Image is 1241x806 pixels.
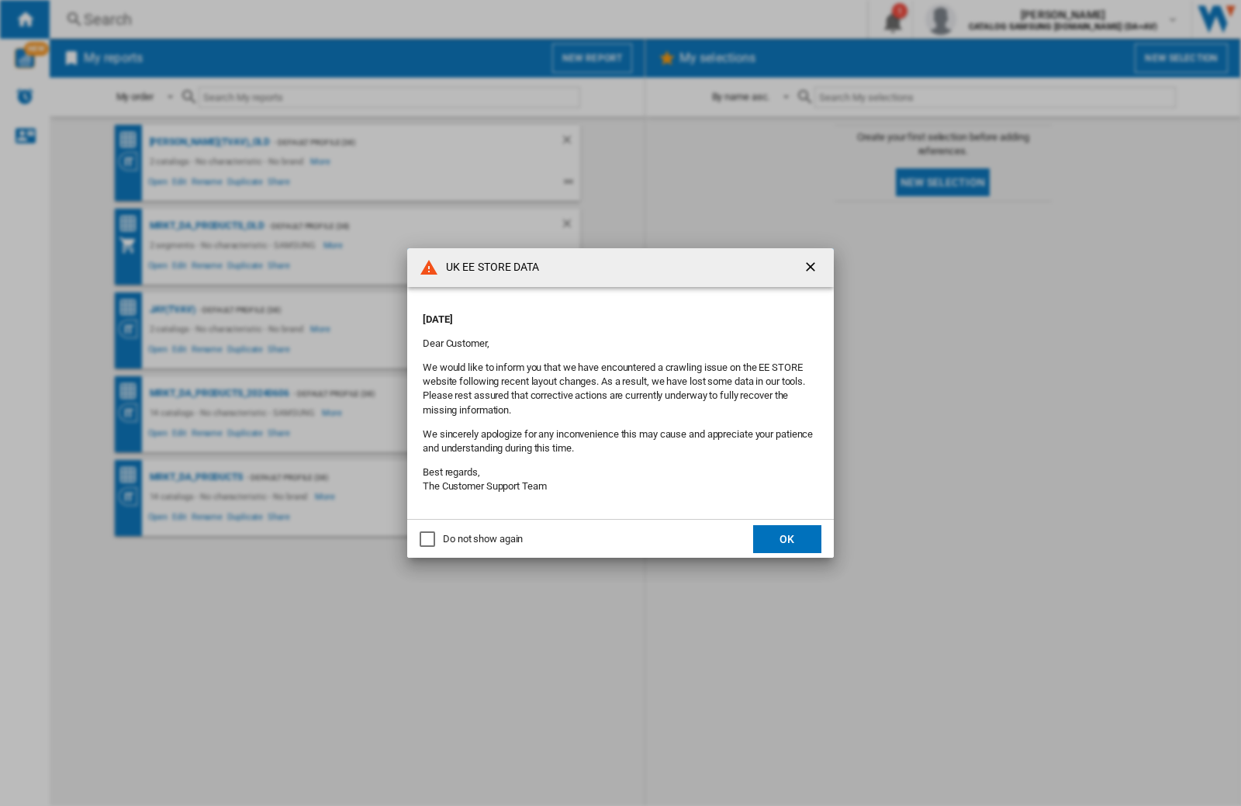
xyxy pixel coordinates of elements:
ng-md-icon: getI18NText('BUTTONS.CLOSE_DIALOG') [803,259,821,278]
button: OK [753,525,821,553]
p: Dear Customer, [423,337,818,351]
h4: UK EE STORE DATA [438,260,540,275]
md-checkbox: Do not show again [420,532,523,547]
strong: [DATE] [423,313,452,325]
p: Best regards, The Customer Support Team [423,465,818,493]
div: Do not show again [443,532,523,546]
p: We would like to inform you that we have encountered a crawling issue on the EE STORE website fol... [423,361,818,417]
p: We sincerely apologize for any inconvenience this may cause and appreciate your patience and unde... [423,427,818,455]
button: getI18NText('BUTTONS.CLOSE_DIALOG') [797,252,828,283]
